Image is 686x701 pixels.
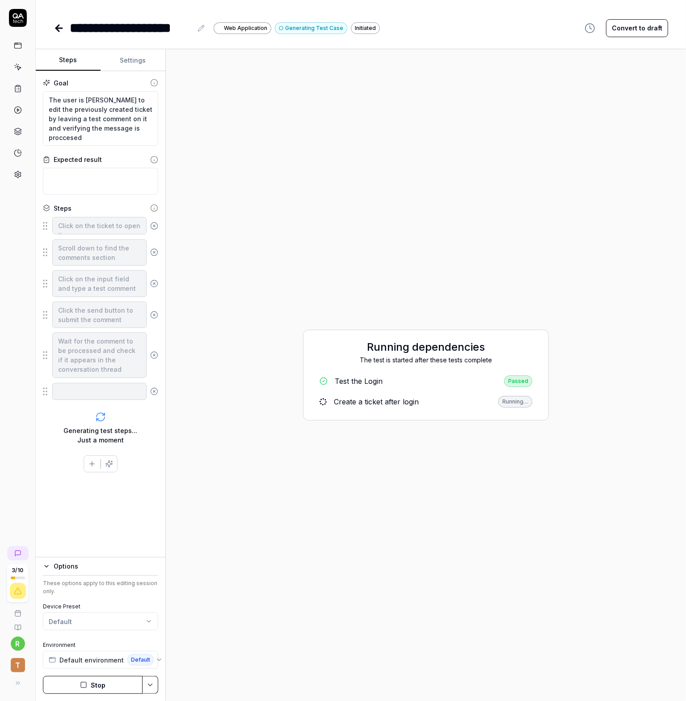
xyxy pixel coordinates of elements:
[4,603,32,617] a: Book a call with us
[335,376,383,387] div: Test the Login
[36,50,101,71] button: Steps
[54,78,68,88] div: Goal
[4,651,32,674] button: T
[43,651,158,669] button: Default environmentDefault
[498,396,532,408] div: Running…
[579,19,601,37] button: View version history
[7,546,29,561] a: New conversation
[275,22,347,34] button: Generating Test Case
[101,50,165,71] button: Settings
[43,332,158,378] div: Suggestions
[12,568,24,573] span: 3 / 10
[312,339,539,355] h2: Running dependencies
[312,372,539,391] a: Test the LoginPassed
[224,24,267,32] span: Web Application
[43,676,143,694] button: Stop
[312,392,539,411] a: Create a ticket after loginRunning…
[312,355,539,365] div: The test is started after these tests complete
[54,155,102,164] div: Expected result
[606,19,668,37] button: Convert to draft
[43,239,158,267] div: Suggestions
[147,306,161,324] button: Remove step
[351,22,380,34] div: Initiated
[43,641,158,649] label: Environment
[49,617,72,626] div: Default
[43,612,158,630] button: Default
[43,217,158,235] div: Suggestions
[214,22,271,34] a: Web Application
[127,654,154,666] span: Default
[334,396,419,407] div: Create a ticket after login
[43,270,158,297] div: Suggestions
[147,346,161,364] button: Remove step
[147,275,161,293] button: Remove step
[11,658,25,672] span: T
[11,637,25,651] button: r
[43,382,158,401] div: Suggestions
[43,561,158,572] button: Options
[64,426,138,445] div: Generating test steps... Just a moment
[43,603,158,611] label: Device Preset
[43,579,158,595] div: These options apply to this editing session only.
[54,204,72,213] div: Steps
[43,301,158,329] div: Suggestions
[54,561,158,572] div: Options
[147,217,161,235] button: Remove step
[4,617,32,631] a: Documentation
[147,382,161,400] button: Remove step
[504,375,532,387] div: Passed
[59,655,124,665] span: Default environment
[147,243,161,261] button: Remove step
